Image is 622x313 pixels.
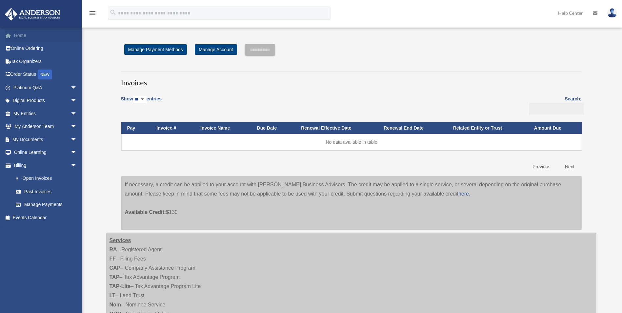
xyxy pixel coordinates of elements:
[195,44,237,55] a: Manage Account
[528,160,555,174] a: Previous
[124,44,187,55] a: Manage Payment Methods
[528,122,582,134] th: Amount Due: activate to sort column ascending
[5,120,87,133] a: My Anderson Teamarrow_drop_down
[5,107,87,120] a: My Entitiesarrow_drop_down
[378,122,447,134] th: Renewal End Date: activate to sort column ascending
[110,238,131,243] strong: Services
[133,96,147,103] select: Showentries
[121,134,582,150] td: No data available in table
[70,159,84,172] span: arrow_drop_down
[110,293,115,298] strong: LT
[110,265,121,271] strong: CAP
[89,11,96,17] a: menu
[38,70,52,79] div: NEW
[150,122,194,134] th: Invoice #: activate to sort column ascending
[9,198,84,211] a: Manage Payments
[5,133,87,146] a: My Documentsarrow_drop_down
[3,8,62,21] img: Anderson Advisors Platinum Portal
[447,122,528,134] th: Related Entity or Trust: activate to sort column ascending
[5,42,87,55] a: Online Ordering
[5,29,87,42] a: Home
[110,9,117,16] i: search
[19,175,23,183] span: $
[125,209,166,215] span: Available Credit:
[89,9,96,17] i: menu
[125,198,578,217] p: $130
[121,95,162,110] label: Show entries
[607,8,617,18] img: User Pic
[110,256,116,261] strong: FF
[70,133,84,146] span: arrow_drop_down
[295,122,378,134] th: Renewal Effective Date: activate to sort column ascending
[5,159,84,172] a: Billingarrow_drop_down
[121,72,582,88] h3: Invoices
[70,94,84,108] span: arrow_drop_down
[121,122,151,134] th: Pay: activate to sort column descending
[194,122,251,134] th: Invoice Name: activate to sort column ascending
[110,302,121,307] strong: Nom
[5,94,87,107] a: Digital Productsarrow_drop_down
[5,211,87,224] a: Events Calendar
[110,283,131,289] strong: TAP-Lite
[5,68,87,81] a: Order StatusNEW
[5,146,87,159] a: Online Learningarrow_drop_down
[70,81,84,94] span: arrow_drop_down
[121,176,582,230] div: If necessary, a credit can be applied to your account with [PERSON_NAME] Business Advisors. The c...
[527,95,582,115] label: Search:
[9,172,80,185] a: $Open Invoices
[110,247,117,252] strong: RA
[458,191,470,197] a: here.
[70,146,84,159] span: arrow_drop_down
[5,55,87,68] a: Tax Organizers
[529,103,584,115] input: Search:
[70,107,84,120] span: arrow_drop_down
[5,81,87,94] a: Platinum Q&Aarrow_drop_down
[560,160,579,174] a: Next
[251,122,295,134] th: Due Date: activate to sort column ascending
[9,185,84,198] a: Past Invoices
[110,274,120,280] strong: TAP
[70,120,84,134] span: arrow_drop_down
